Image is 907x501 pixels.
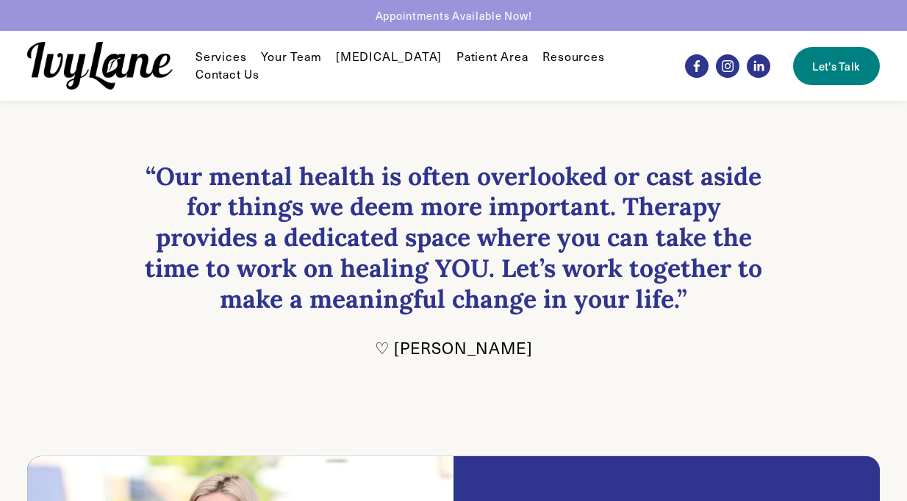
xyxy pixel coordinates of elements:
a: Let's Talk [793,47,880,85]
span: Resources [542,49,604,65]
a: Facebook [685,54,709,78]
a: Contact Us [196,66,259,84]
a: [MEDICAL_DATA] [336,48,442,66]
a: Patient Area [456,48,528,66]
img: Ivy Lane Counseling &mdash; Therapy that works for you [27,42,173,90]
a: folder dropdown [196,48,246,66]
a: Instagram [716,54,739,78]
a: Your Team [261,48,321,66]
h3: “Our mental health is often overlooked or cast aside for things we deem more important. Therapy p... [134,161,773,314]
a: folder dropdown [542,48,604,66]
a: LinkedIn [747,54,770,78]
span: Services [196,49,246,65]
p: ♡ [PERSON_NAME] [134,337,773,358]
